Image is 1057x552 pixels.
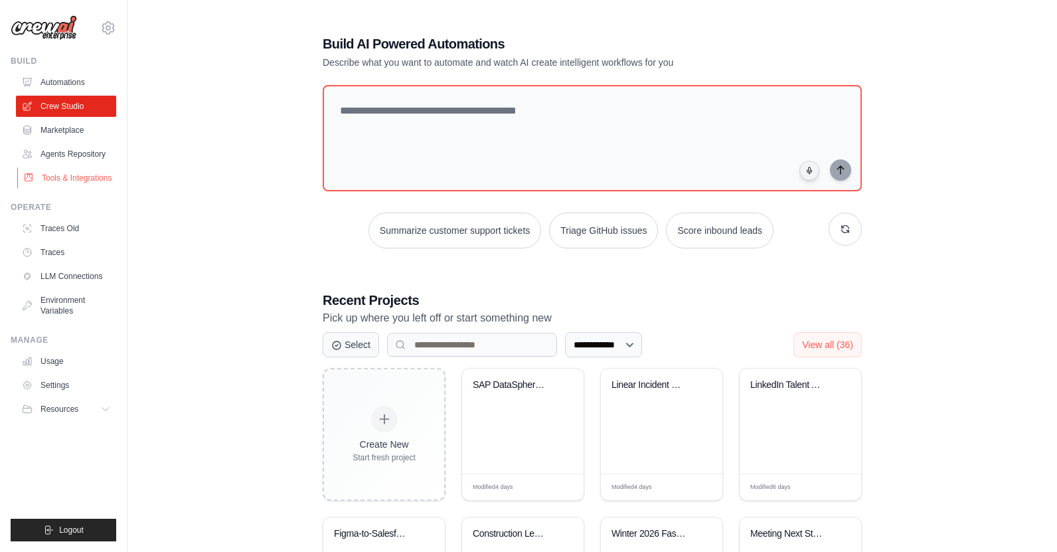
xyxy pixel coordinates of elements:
[353,452,416,463] div: Start fresh project
[16,375,116,396] a: Settings
[473,379,553,391] div: SAP DataSphere Analytics Automation
[799,161,819,181] button: Click to speak your automation idea
[750,528,831,540] div: Meeting Next Steps Summarizer
[11,202,116,213] div: Operate
[552,482,564,492] span: Edit
[829,213,862,246] button: Get new suggestions
[793,332,862,357] button: View all (36)
[750,379,831,391] div: LinkedIn Talent Acquisition Pipeline
[830,482,841,492] span: Edit
[323,35,769,53] h1: Build AI Powered Automations
[611,379,692,391] div: Linear Incident Management & Email Reporter
[473,483,513,492] span: Modified 4 days
[323,310,862,327] p: Pick up where you left off or start something new
[16,218,116,239] a: Traces Old
[666,213,773,248] button: Score inbound leads
[16,266,116,287] a: LLM Connections
[368,213,541,248] button: Summarize customer support tickets
[16,351,116,372] a: Usage
[353,438,416,451] div: Create New
[16,72,116,93] a: Automations
[16,143,116,165] a: Agents Repository
[17,167,118,189] a: Tools & Integrations
[59,525,84,535] span: Logout
[11,519,116,541] button: Logout
[323,291,862,310] h3: Recent Projects
[991,488,1057,552] iframe: Chat Widget
[16,96,116,117] a: Crew Studio
[16,242,116,263] a: Traces
[11,15,77,41] img: Logo
[750,483,791,492] span: Modified 6 days
[334,528,414,540] div: Figma-to-Salesforce UI Gap Analysis
[41,404,78,414] span: Resources
[611,483,652,492] span: Modified 4 days
[16,290,116,322] a: Environment Variables
[802,339,853,350] span: View all (36)
[549,213,658,248] button: Triage GitHub issues
[11,335,116,345] div: Manage
[11,56,116,66] div: Build
[16,399,116,420] button: Resources
[16,120,116,141] a: Marketplace
[473,528,553,540] div: Construction Lead Generation Pipeline
[611,528,692,540] div: Winter 2026 Fashion Line Strategy
[323,56,769,69] p: Describe what you want to automate and watch AI create intelligent workflows for you
[323,332,379,357] button: Select
[691,482,702,492] span: Edit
